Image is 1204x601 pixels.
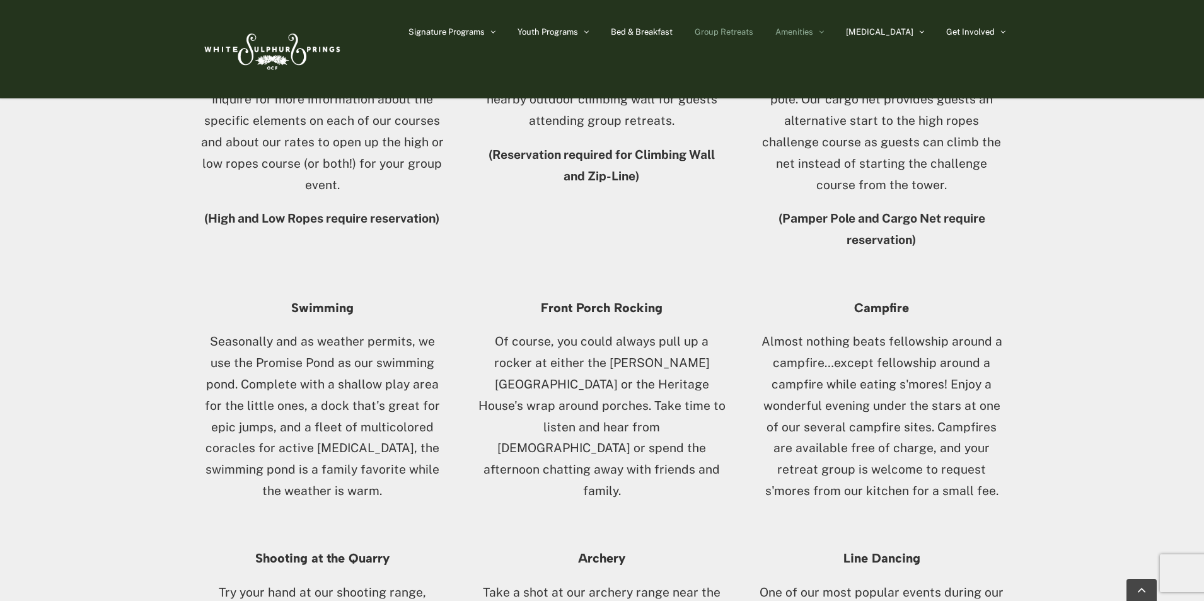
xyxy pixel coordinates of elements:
strong: (High and Low Ropes require reservation) [204,211,440,225]
p: Seasonally and as weather permits, we use the Promise Pond as our swimming pond. Complete with a ... [199,331,446,502]
span: Youth Programs [518,28,578,36]
h4: Swimming [199,301,446,315]
h4: Archery [478,551,726,565]
h4: Shooting at the Quarry [199,551,446,565]
span: Signature Programs [408,28,485,36]
h4: Line Dancing [758,551,1005,565]
h4: Front Porch Rocking [478,301,726,315]
span: Group Retreats [695,28,753,36]
span: Bed & Breakfast [611,28,673,36]
img: White Sulphur Springs Logo [199,20,344,79]
span: Get Involved [946,28,995,36]
p: Of course, you could always pull up a rocker at either the [PERSON_NAME][GEOGRAPHIC_DATA] or the ... [478,331,726,502]
strong: (Reservation required for Climbing Wall and Zip-Line) [489,148,715,183]
p: Almost nothing beats fellowship around a campfire…except fellowship around a campfire while eatin... [758,331,1005,502]
span: Amenities [775,28,813,36]
span: [MEDICAL_DATA] [846,28,913,36]
h4: Campfire [758,301,1005,315]
strong: (Pamper Pole and Cargo Net require reservation) [779,211,985,247]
